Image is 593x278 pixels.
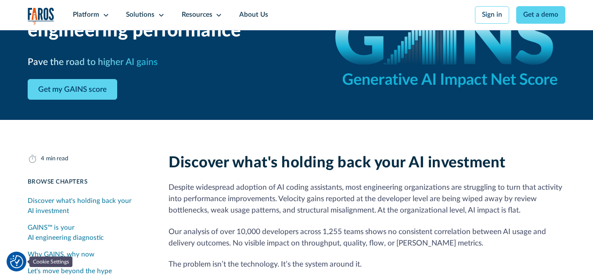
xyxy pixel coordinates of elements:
[126,10,155,20] div: Solutions
[516,6,566,24] a: Get a demo
[46,154,68,163] div: min read
[10,255,23,268] img: Revisit consent button
[28,7,54,25] a: home
[169,182,565,216] p: Despite widespread adoption of AI coding assistants, most engineering organizations are strugglin...
[169,154,565,172] h2: Discover what's holding back your AI investment
[41,154,44,163] div: 4
[28,250,94,260] div: Why GAINS, why now
[28,223,149,243] div: GAINS™ is your AI engineering diagnostic
[28,79,117,100] a: Get my GAINS score
[73,10,99,20] div: Platform
[475,6,510,24] a: Sign in
[28,220,149,246] a: GAINS™ is your AI engineering diagnostic
[28,193,149,220] a: Discover what's holding back your AI investment
[28,55,158,69] h3: Pave the road to higher AI gains
[169,259,565,270] p: The problem isn’t the technology. It’s the system around it.
[28,177,149,186] div: Browse Chapters
[169,226,565,249] p: Our analysis of over 10,000 developers across 1,255 teams shows no consistent correlation between...
[28,196,149,217] div: Discover what's holding back your AI investment
[28,7,54,25] img: Logo of the analytics and reporting company Faros.
[28,267,112,277] div: Let's move beyond the hype
[10,255,23,268] button: Cookie Settings
[182,10,212,20] div: Resources
[28,246,149,263] a: Why GAINS, why now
